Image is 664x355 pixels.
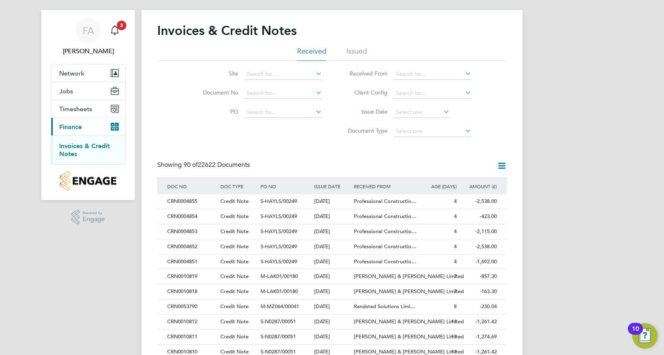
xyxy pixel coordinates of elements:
[261,273,298,280] span: M-LAK01/00180
[261,288,298,295] span: M-LAK01/00180
[454,243,457,250] span: 4
[107,18,123,43] a: 3
[220,303,249,310] span: Credit Note
[459,224,499,239] div: -2,115.00
[261,228,297,235] span: S-HAYLS/00249
[157,23,297,39] h2: Invoices & Credit Notes
[117,21,126,30] span: 3
[346,46,367,61] li: Issued
[454,273,457,280] span: 7
[244,107,322,118] input: Search for...
[352,177,419,195] div: RECEIVED FROM
[312,330,352,344] div: [DATE]
[354,273,464,280] span: [PERSON_NAME] & [PERSON_NAME] Limited
[354,228,417,235] span: Professional Constructio…
[218,177,259,195] div: DOC TYPE
[41,10,135,200] nav: Main navigation
[165,269,218,284] div: CRN0010819
[342,89,388,96] label: Client Config
[312,209,352,224] div: [DATE]
[454,228,457,235] span: 4
[244,69,322,80] input: Search for...
[354,318,464,325] span: [PERSON_NAME] & [PERSON_NAME] Limited
[312,314,352,329] div: [DATE]
[297,46,326,61] li: Received
[157,161,251,169] div: Showing
[342,127,388,134] label: Document Type
[83,25,94,36] span: FA
[51,18,125,56] a: FA[PERSON_NAME]
[459,177,499,195] div: AMOUNT (£)
[59,69,84,77] span: Network
[459,330,499,344] div: -1,274.69
[165,330,218,344] div: CRN0010811
[459,299,499,314] div: -230.04
[193,70,238,77] label: Site
[59,87,73,95] span: Jobs
[261,258,297,265] span: S-HAYLS/00249
[51,46,125,56] span: Faye Allen
[451,333,457,340] span: 11
[454,258,457,265] span: 4
[393,107,450,118] input: Select one
[165,224,218,239] div: CRN0004853
[259,177,312,195] div: PO NO
[220,318,249,325] span: Credit Note
[51,135,125,164] div: Finance
[59,123,82,131] span: Finance
[312,177,352,195] div: ISSUE DATE
[165,209,218,224] div: CRN0004854
[60,171,116,191] img: countryside-properties-logo-retina.png
[393,69,471,80] input: Search for...
[342,70,388,77] label: Received From
[354,348,464,355] span: [PERSON_NAME] & [PERSON_NAME] Limited
[51,171,125,191] a: Go to home page
[354,198,417,205] span: Professional Constructio…
[459,314,499,329] div: -1,261.42
[393,126,471,137] input: Select one
[354,213,417,220] span: Professional Constructio…
[459,209,499,224] div: -423.00
[459,269,499,284] div: -857.30
[165,194,218,209] div: CRN0004855
[165,314,218,329] div: CRN0010812
[165,177,218,195] div: DOC NO
[312,194,352,209] div: [DATE]
[51,82,125,100] button: Jobs
[261,318,296,325] span: S-N0287/00051
[220,273,249,280] span: Credit Note
[261,303,299,310] span: M-MZ064/00041
[312,224,352,239] div: [DATE]
[354,288,464,295] span: [PERSON_NAME] & [PERSON_NAME] Limited
[220,228,249,235] span: Credit Note
[220,288,249,295] span: Credit Note
[459,194,499,209] div: -2,538.00
[261,243,297,250] span: S-HAYLS/00249
[454,303,457,310] span: 8
[193,89,238,96] label: Document No
[354,303,415,310] span: Randstad Solutions Limi…
[244,88,322,99] input: Search for...
[83,216,105,223] span: Engage
[261,198,297,205] span: S-HAYLS/00249
[454,213,457,220] span: 4
[261,213,297,220] span: S-HAYLS/00249
[312,255,352,269] div: [DATE]
[165,255,218,269] div: CRN0004851
[220,243,249,250] span: Credit Note
[312,299,352,314] div: [DATE]
[193,108,238,115] label: PO
[165,239,218,254] div: CRN0004852
[632,329,639,339] div: 10
[165,299,218,314] div: CRN0053790
[454,198,457,205] span: 4
[393,88,471,99] input: Search for...
[220,348,249,355] span: Credit Note
[354,333,464,340] span: [PERSON_NAME] & [PERSON_NAME] Limited
[183,161,198,169] span: 90 of
[261,333,296,340] span: S-N0287/00051
[59,142,110,158] a: Invoices & Credit Notes
[165,284,218,299] div: CRN0010818
[354,243,417,250] span: Professional Constructio…
[451,348,457,355] span: 11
